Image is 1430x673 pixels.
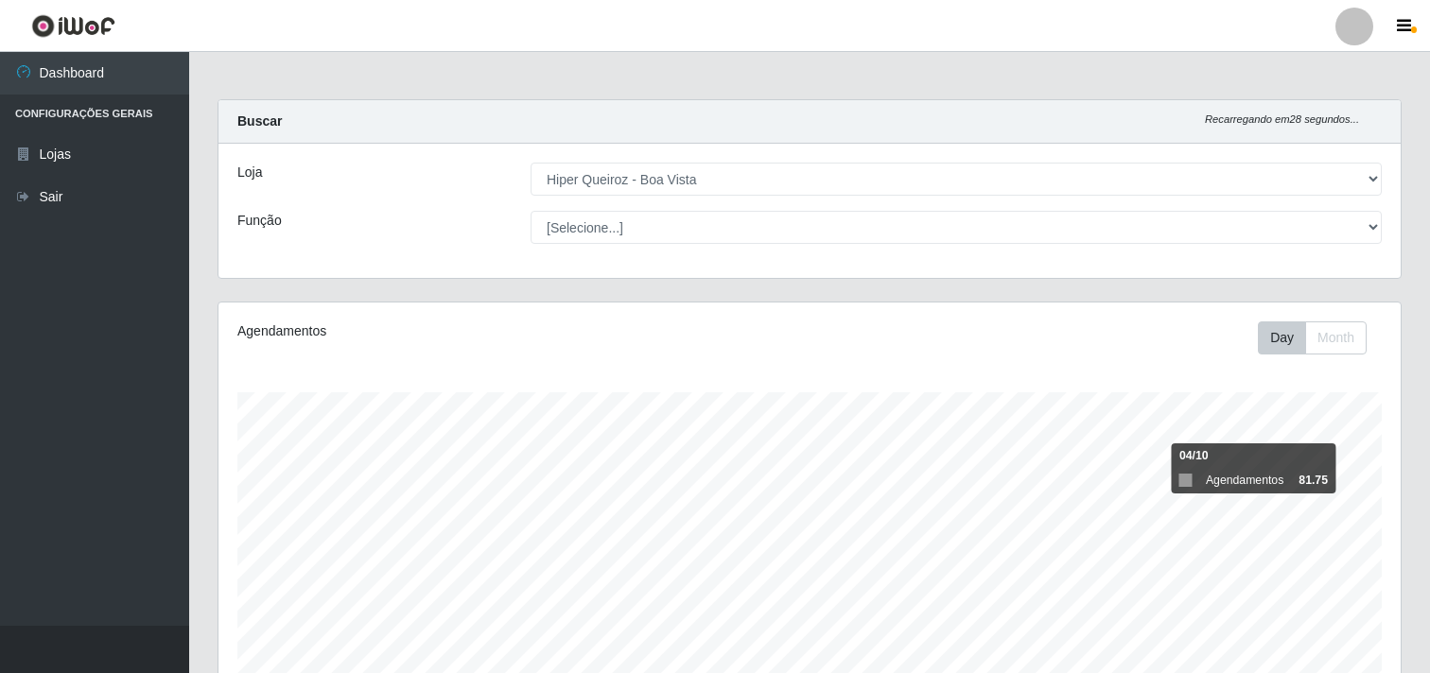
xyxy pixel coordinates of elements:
i: Recarregando em 28 segundos... [1205,113,1359,125]
div: Toolbar with button groups [1258,321,1382,354]
label: Função [237,211,282,231]
button: Month [1305,321,1367,354]
div: Agendamentos [237,321,698,341]
label: Loja [237,163,262,182]
div: First group [1258,321,1367,354]
img: CoreUI Logo [31,14,115,38]
button: Day [1258,321,1306,354]
strong: Buscar [237,113,282,129]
